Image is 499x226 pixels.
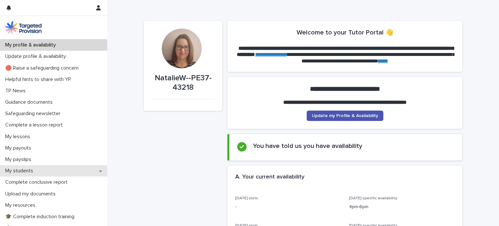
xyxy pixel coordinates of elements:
[3,111,66,117] p: Safeguarding newsletter
[3,122,68,128] p: Complete a lesson report
[3,42,61,48] p: My profile & availability
[3,202,41,208] p: My resources
[3,134,35,140] p: My lessons
[312,113,378,118] span: Update my Profile & Availability
[253,142,362,150] h2: You have told us you have availability
[297,29,393,36] h2: Welcome to your Tutor Portal 👋
[3,88,31,94] p: TP News
[235,174,304,181] h2: A. Your current availability
[349,196,397,200] span: [DATE] specific availability
[3,156,36,163] p: My payslips
[235,196,258,200] span: [DATE] slots
[3,99,58,105] p: Guidance documents
[3,168,38,174] p: My students
[3,65,84,71] p: 🔴 Raise a safeguarding concern
[3,179,73,185] p: Complete conclusive report
[152,73,214,92] p: NatalieW--PE37-43218
[307,111,383,121] a: Update my Profile & Availability
[3,214,80,220] p: 🎓 Complete induction training
[349,204,455,210] p: 4pm-6pm
[235,204,341,210] p: -
[5,21,42,34] img: M5nRWzHhSzIhMunXDL62
[3,76,76,83] p: Helpful hints to share with YP
[3,191,61,197] p: Upload my documents
[3,145,36,151] p: My payouts
[3,53,71,60] p: Update profile & availability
